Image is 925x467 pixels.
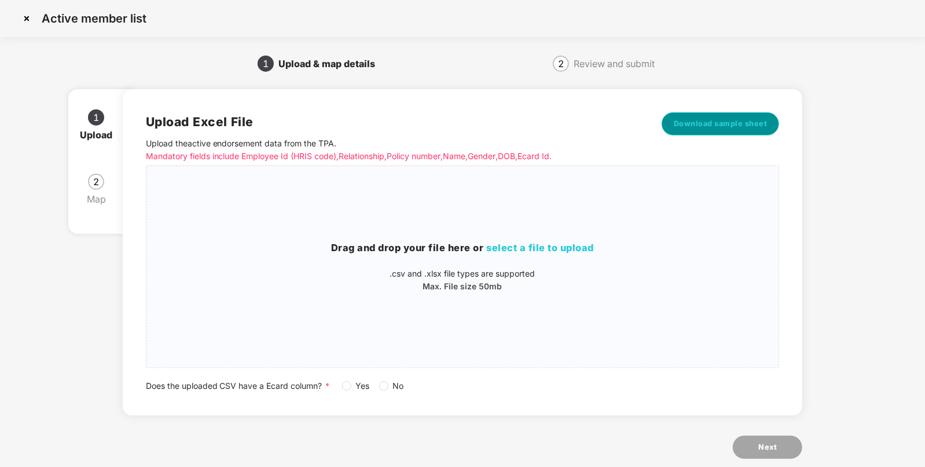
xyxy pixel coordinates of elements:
h2: Upload Excel File [146,112,621,131]
h3: Drag and drop your file here or [146,241,779,256]
span: 2 [558,59,564,68]
img: svg+xml;base64,PHN2ZyBpZD0iQ3Jvc3MtMzJ4MzIiIHhtbG5zPSJodHRwOi8vd3d3LnczLm9yZy8yMDAwL3N2ZyIgd2lkdG... [17,9,36,28]
p: Upload the active endorsement data from the TPA . [146,137,621,163]
p: Active member list [42,12,146,25]
p: Max. File size 50mb [146,280,779,293]
div: Does the uploaded CSV have a Ecard column? [146,380,780,392]
span: Yes [351,380,375,392]
p: .csv and .xlsx file types are supported [146,267,779,280]
span: 2 [93,177,99,186]
div: Review and submit [574,54,655,73]
span: No [388,380,409,392]
div: Upload [80,126,122,144]
span: Drag and drop your file here orselect a file to upload.csv and .xlsx file types are supportedMax.... [146,166,779,367]
p: Mandatory fields include Employee Id (HRIS code), Relationship, Policy number, Name, Gender, DOB,... [146,150,621,163]
div: Upload & map details [278,54,384,73]
span: 1 [263,59,269,68]
span: Download sample sheet [674,118,768,130]
div: Map [87,190,115,208]
button: Download sample sheet [662,112,780,135]
span: select a file to upload [487,242,594,253]
span: 1 [93,113,99,122]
